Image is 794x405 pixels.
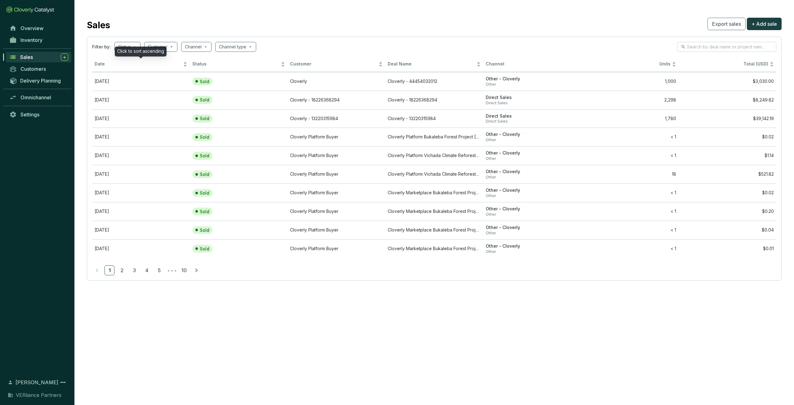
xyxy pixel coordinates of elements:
[6,109,71,120] a: Settings
[581,128,679,146] td: < 1
[486,156,578,161] span: Other
[712,20,741,28] span: Export sales
[752,20,777,28] span: + Add sale
[200,227,209,233] p: Sold
[92,265,102,275] button: left
[385,221,483,239] td: Cloverly Marketplace Bukaleba Forest Project May 28
[92,239,190,258] td: May 26 2023
[20,94,51,101] span: Omnichannel
[486,119,578,124] span: Direct Sales
[581,202,679,221] td: < 1
[200,97,209,103] p: Sold
[486,82,578,87] span: Other
[583,61,671,67] span: Units
[92,109,190,128] td: Aug 30 2024
[486,132,578,137] span: Other - Cloverly
[486,231,578,236] span: Other
[743,61,768,66] span: Total (USD)
[179,266,189,275] a: 10
[486,249,578,254] span: Other
[20,66,46,72] span: Customers
[194,268,198,272] span: right
[288,239,385,258] td: Cloverly Platform Buyer
[486,212,578,217] span: Other
[6,75,71,86] a: Delivery Planning
[486,243,578,249] span: Other - Cloverly
[142,265,152,275] li: 4
[142,266,151,275] a: 4
[6,52,71,62] a: Sales
[6,35,71,45] a: Inventory
[200,116,209,121] p: Sold
[288,146,385,165] td: Cloverly Platform Buyer
[130,266,139,275] a: 3
[581,183,679,202] td: < 1
[486,225,578,231] span: Other - Cloverly
[679,109,776,128] td: $39,142.19
[92,183,190,202] td: May 30 2023
[288,202,385,221] td: Cloverly Platform Buyer
[385,128,483,146] td: Cloverly Platform Bukaleba Forest Project Dec 17
[20,54,33,60] span: Sales
[581,91,679,109] td: 2,298
[486,193,578,198] span: Other
[486,137,578,142] span: Other
[115,47,167,56] div: Click to sort ascending
[385,57,483,72] th: Deal Name
[288,221,385,239] td: Cloverly Platform Buyer
[385,72,483,91] td: Cloverly - 44454032012
[6,92,71,103] a: Omnichannel
[200,190,209,196] p: Sold
[288,91,385,109] td: Cloverly - 18226368294
[388,61,475,67] span: Deal Name
[6,64,71,74] a: Customers
[95,268,99,272] span: left
[92,91,190,109] td: Sep 24 2024
[581,57,679,72] th: Units
[92,72,190,91] td: Sep 24 2025
[679,146,776,165] td: $1.14
[581,146,679,165] td: < 1
[20,37,42,43] span: Inventory
[486,101,578,106] span: Direct Sales
[20,78,61,84] span: Delivery Planning
[105,266,114,275] a: 1
[679,183,776,202] td: $0.02
[581,72,679,91] td: 1,000
[679,221,776,239] td: $0.04
[486,206,578,212] span: Other - Cloverly
[154,266,164,275] a: 5
[200,246,209,252] p: Sold
[16,379,58,386] span: [PERSON_NAME]
[190,57,288,72] th: Status
[288,183,385,202] td: Cloverly Platform Buyer
[200,134,209,140] p: Sold
[167,265,176,275] span: •••
[92,221,190,239] td: May 28 2023
[92,146,190,165] td: Oct 29 2024
[486,76,578,82] span: Other - Cloverly
[92,57,190,72] th: Date
[16,391,61,399] span: VERliance Partners
[290,61,377,67] span: Customer
[486,150,578,156] span: Other - Cloverly
[486,175,578,180] span: Other
[92,44,111,50] span: Filter by:
[385,183,483,202] td: Cloverly Marketplace Bukaleba Forest Project May 30
[385,109,483,128] td: Cloverly - 13220315984
[385,202,483,221] td: Cloverly Marketplace Bukaleba Forest Project May 29
[679,91,776,109] td: $8,249.82
[679,128,776,146] td: $0.02
[95,61,182,67] span: Date
[92,165,190,183] td: Sep 26 2024
[92,265,102,275] li: Previous Page
[191,265,201,275] button: right
[385,146,483,165] td: Cloverly Platform Vichada Climate Reforestation Project (PAZ) Oct 29
[747,18,782,30] button: + Add sale
[486,187,578,193] span: Other - Cloverly
[288,72,385,91] td: Cloverly
[87,19,110,32] h2: Sales
[192,61,279,67] span: Status
[385,91,483,109] td: Cloverly - 18226368294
